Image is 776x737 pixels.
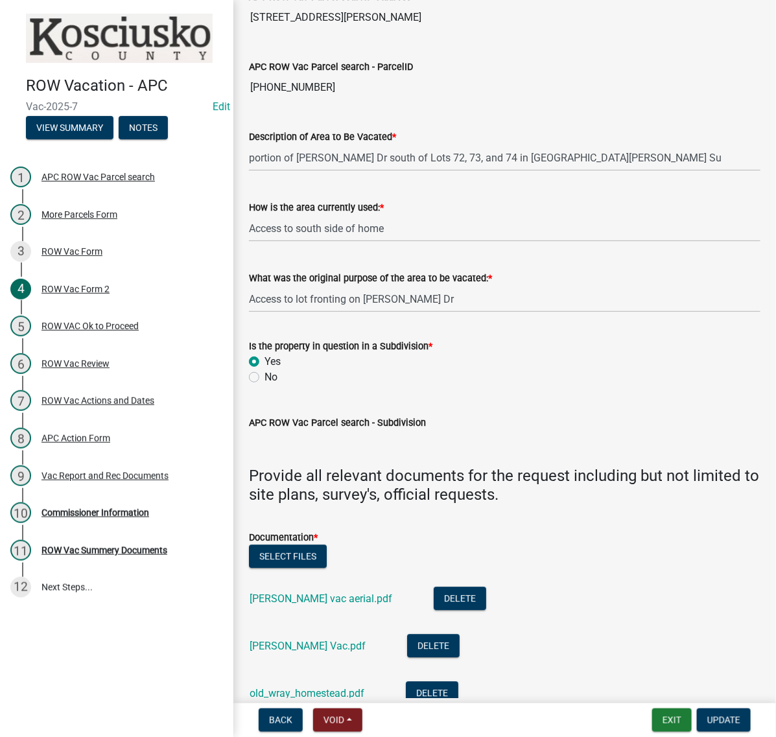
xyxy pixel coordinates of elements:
button: Back [259,708,303,732]
button: Delete [406,682,458,705]
wm-modal-confirm: Summary [26,123,113,134]
div: ROW Vac Actions and Dates [41,396,154,405]
div: 7 [10,390,31,411]
label: Documentation [249,533,318,543]
span: Vac-2025-7 [26,100,207,113]
span: Update [707,715,740,725]
wm-modal-confirm: Delete Document [406,688,458,701]
a: [PERSON_NAME] Vac.pdf [250,640,366,652]
a: Edit [213,100,230,113]
div: ROW Vac Form [41,247,102,256]
a: old_wray_homestead.pdf [250,687,364,699]
div: ROW VAC Ok to Proceed [41,322,139,331]
button: Delete [407,635,460,658]
label: What was the original purpose of the area to be vacated: [249,274,492,283]
button: Delete [434,587,486,611]
wm-modal-confirm: Notes [119,123,168,134]
label: APC ROW Vac Parcel search - Subdivision [249,419,426,428]
div: 6 [10,353,31,374]
div: 10 [10,502,31,523]
label: Yes [265,354,281,369]
button: Exit [652,708,692,732]
wm-modal-confirm: Delete Document [434,594,486,606]
img: Kosciusko County, Indiana [26,14,213,63]
div: 9 [10,465,31,486]
a: [PERSON_NAME] vac aerial.pdf [250,592,392,605]
div: ROW Vac Review [41,359,110,368]
div: Commissioner Information [41,508,149,517]
label: No [265,369,277,385]
label: How is the area currently used: [249,204,384,213]
span: Void [323,715,344,725]
wm-modal-confirm: Delete Document [407,641,460,653]
h4: Provide all relevant documents for the request including but not limited to site plans, survey's,... [249,467,760,504]
h4: ROW Vacation - APC [26,76,223,95]
div: 5 [10,316,31,336]
div: APC ROW Vac Parcel search [41,172,155,181]
button: Void [313,708,362,732]
div: 1 [10,167,31,187]
div: ROW Vac Form 2 [41,285,110,294]
div: ROW Vac Summery Documents [41,546,167,555]
div: 2 [10,204,31,225]
label: Description of Area to Be Vacated [249,133,396,142]
div: Vac Report and Rec Documents [41,471,169,480]
div: 4 [10,279,31,299]
button: Select files [249,545,327,568]
label: APC ROW Vac Parcel search - ParcelID [249,63,413,72]
div: APC Action Form [41,434,110,443]
div: 12 [10,577,31,598]
div: 11 [10,540,31,561]
div: 3 [10,241,31,262]
wm-modal-confirm: Edit Application Number [213,100,230,113]
button: Notes [119,116,168,139]
label: Is the property in question in a Subdivision [249,342,432,351]
button: Update [697,708,751,732]
span: Back [269,715,292,725]
button: View Summary [26,116,113,139]
div: 8 [10,428,31,449]
div: More Parcels Form [41,210,117,219]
